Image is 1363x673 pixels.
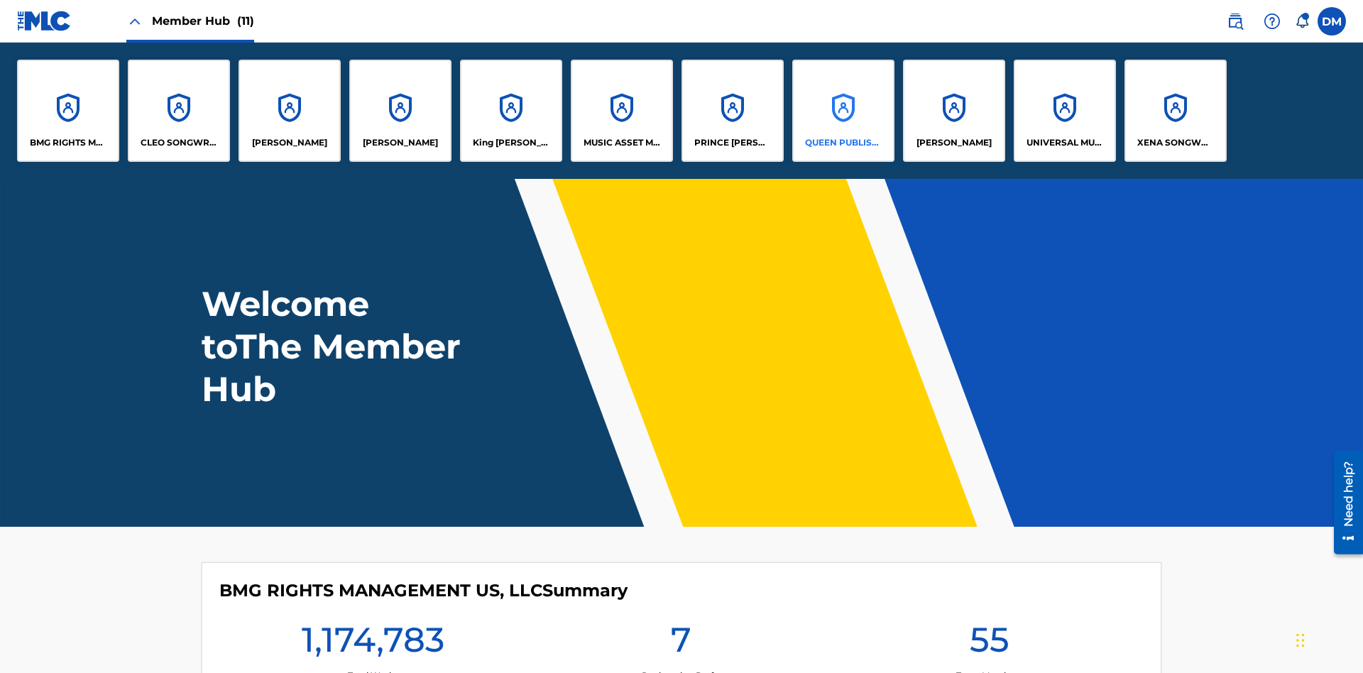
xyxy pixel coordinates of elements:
p: ELVIS COSTELLO [252,136,327,149]
p: King McTesterson [473,136,550,149]
a: AccountsPRINCE [PERSON_NAME] [681,60,784,162]
h4: BMG RIGHTS MANAGEMENT US, LLC [219,580,628,601]
h1: 7 [671,618,691,669]
img: Close [126,13,143,30]
p: EYAMA MCSINGER [363,136,438,149]
p: BMG RIGHTS MANAGEMENT US, LLC [30,136,107,149]
iframe: Chat Widget [1292,605,1363,673]
a: Accounts[PERSON_NAME] [903,60,1005,162]
p: XENA SONGWRITER [1137,136,1215,149]
img: search [1227,13,1244,30]
p: PRINCE MCTESTERSON [694,136,772,149]
div: Notifications [1295,14,1309,28]
span: (11) [237,14,254,28]
div: User Menu [1318,7,1346,35]
p: MUSIC ASSET MANAGEMENT (MAM) [584,136,661,149]
p: CLEO SONGWRITER [141,136,218,149]
a: Accounts[PERSON_NAME] [239,60,341,162]
a: AccountsBMG RIGHTS MANAGEMENT US, LLC [17,60,119,162]
h1: 55 [970,618,1009,669]
a: Accounts[PERSON_NAME] [349,60,451,162]
a: AccountsKing [PERSON_NAME] [460,60,562,162]
div: Drag [1296,619,1305,662]
h1: Welcome to The Member Hub [202,283,467,410]
a: AccountsMUSIC ASSET MANAGEMENT (MAM) [571,60,673,162]
iframe: Resource Center [1323,445,1363,562]
p: UNIVERSAL MUSIC PUB GROUP [1027,136,1104,149]
h1: 1,174,783 [302,618,444,669]
span: Member Hub [152,13,254,29]
div: Help [1258,7,1286,35]
img: help [1264,13,1281,30]
a: AccountsXENA SONGWRITER [1124,60,1227,162]
a: AccountsCLEO SONGWRITER [128,60,230,162]
p: QUEEN PUBLISHA [805,136,882,149]
p: RONALD MCTESTERSON [916,136,992,149]
img: MLC Logo [17,11,72,31]
a: AccountsUNIVERSAL MUSIC PUB GROUP [1014,60,1116,162]
a: AccountsQUEEN PUBLISHA [792,60,894,162]
a: Public Search [1221,7,1249,35]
